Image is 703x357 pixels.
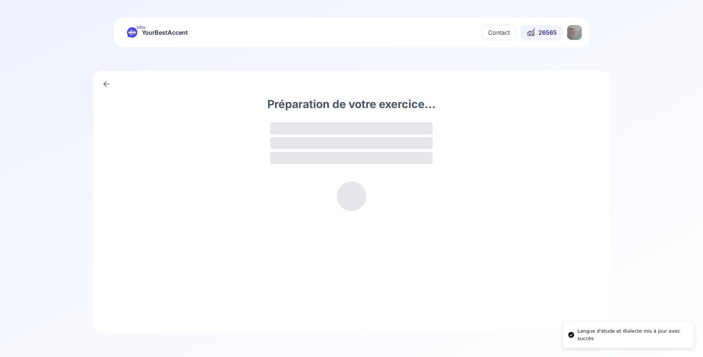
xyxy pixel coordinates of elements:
span: bêta [137,24,145,30]
a: bêtaYourBestAccent [121,27,194,38]
div: Langue d'étude et dialecte mis à jour avec succès [577,327,688,342]
button: Contact [482,25,516,40]
span: 26565 [538,28,557,37]
span: YourBestAccent [142,27,188,38]
h1: Préparation de votre exercice... [267,97,436,111]
button: 26565 [521,25,563,40]
img: DH [567,25,582,40]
